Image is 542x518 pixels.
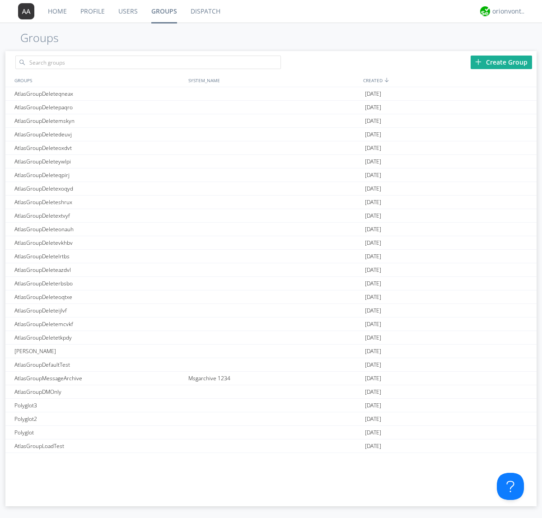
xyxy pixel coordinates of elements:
[365,236,381,250] span: [DATE]
[12,331,186,344] div: AtlasGroupDeletetkpdy
[365,209,381,223] span: [DATE]
[365,304,381,317] span: [DATE]
[365,412,381,426] span: [DATE]
[15,56,281,69] input: Search groups
[365,250,381,263] span: [DATE]
[365,331,381,345] span: [DATE]
[5,290,537,304] a: AtlasGroupDeleteoqtxe[DATE]
[365,168,381,182] span: [DATE]
[365,290,381,304] span: [DATE]
[365,128,381,141] span: [DATE]
[365,399,381,412] span: [DATE]
[5,196,537,209] a: AtlasGroupDeleteshrux[DATE]
[365,155,381,168] span: [DATE]
[365,101,381,114] span: [DATE]
[12,304,186,317] div: AtlasGroupDeleteijlvf
[5,101,537,114] a: AtlasGroupDeletepaqro[DATE]
[497,473,524,500] iframe: Toggle Customer Support
[12,168,186,182] div: AtlasGroupDeleteqpirj
[365,141,381,155] span: [DATE]
[5,155,537,168] a: AtlasGroupDeleteywlpi[DATE]
[12,290,186,303] div: AtlasGroupDeleteoqtxe
[12,358,186,371] div: AtlasGroupDefaultTest
[12,223,186,236] div: AtlasGroupDeleteonauh
[5,277,537,290] a: AtlasGroupDeleterbsbo[DATE]
[12,439,186,453] div: AtlasGroupLoadTest
[12,263,186,276] div: AtlasGroupDeleteazdvl
[5,168,537,182] a: AtlasGroupDeleteqpirj[DATE]
[12,426,186,439] div: Polyglot
[12,412,186,425] div: Polyglot2
[12,317,186,331] div: AtlasGroupDeletemcvkf
[5,426,537,439] a: Polyglot[DATE]
[365,196,381,209] span: [DATE]
[12,250,186,263] div: AtlasGroupDeletelrtbs
[365,277,381,290] span: [DATE]
[5,263,537,277] a: AtlasGroupDeleteazdvl[DATE]
[5,412,537,426] a: Polyglot2[DATE]
[365,263,381,277] span: [DATE]
[18,3,34,19] img: 373638.png
[5,304,537,317] a: AtlasGroupDeleteijlvf[DATE]
[12,236,186,249] div: AtlasGroupDeletevkhbv
[186,372,363,385] div: Msgarchive 1234
[5,114,537,128] a: AtlasGroupDeletemskyn[DATE]
[12,155,186,168] div: AtlasGroupDeleteywlpi
[5,209,537,223] a: AtlasGroupDeletextvyf[DATE]
[5,358,537,372] a: AtlasGroupDefaultTest[DATE]
[365,345,381,358] span: [DATE]
[365,223,381,236] span: [DATE]
[12,128,186,141] div: AtlasGroupDeletedeuvj
[12,399,186,412] div: Polyglot3
[365,358,381,372] span: [DATE]
[12,385,186,398] div: AtlasGroupDMOnly
[365,439,381,453] span: [DATE]
[5,182,537,196] a: AtlasGroupDeletexoqyd[DATE]
[5,128,537,141] a: AtlasGroupDeletedeuvj[DATE]
[365,385,381,399] span: [DATE]
[365,453,381,467] span: [DATE]
[5,453,537,467] a: AtlasGroupDispatchLarge[DATE]
[5,141,537,155] a: AtlasGroupDeleteoxdvt[DATE]
[365,426,381,439] span: [DATE]
[12,345,186,358] div: [PERSON_NAME]
[5,439,537,453] a: AtlasGroupLoadTest[DATE]
[12,453,186,466] div: AtlasGroupDispatchLarge
[5,372,537,385] a: AtlasGroupMessageArchiveMsgarchive 1234[DATE]
[5,236,537,250] a: AtlasGroupDeletevkhbv[DATE]
[12,74,184,87] div: GROUPS
[480,6,490,16] img: 29d36aed6fa347d5a1537e7736e6aa13
[12,101,186,114] div: AtlasGroupDeletepaqro
[5,87,537,101] a: AtlasGroupDeleteqneax[DATE]
[5,250,537,263] a: AtlasGroupDeletelrtbs[DATE]
[5,223,537,236] a: AtlasGroupDeleteonauh[DATE]
[365,114,381,128] span: [DATE]
[12,277,186,290] div: AtlasGroupDeleterbsbo
[361,74,537,87] div: CREATED
[365,372,381,385] span: [DATE]
[471,56,532,69] div: Create Group
[12,182,186,195] div: AtlasGroupDeletexoqyd
[186,74,361,87] div: SYSTEM_NAME
[12,141,186,154] div: AtlasGroupDeleteoxdvt
[5,385,537,399] a: AtlasGroupDMOnly[DATE]
[365,87,381,101] span: [DATE]
[12,87,186,100] div: AtlasGroupDeleteqneax
[5,399,537,412] a: Polyglot3[DATE]
[365,182,381,196] span: [DATE]
[12,114,186,127] div: AtlasGroupDeletemskyn
[475,59,481,65] img: plus.svg
[12,372,186,385] div: AtlasGroupMessageArchive
[365,317,381,331] span: [DATE]
[5,331,537,345] a: AtlasGroupDeletetkpdy[DATE]
[12,196,186,209] div: AtlasGroupDeleteshrux
[12,209,186,222] div: AtlasGroupDeletextvyf
[5,345,537,358] a: [PERSON_NAME][DATE]
[492,7,526,16] div: orionvontas+atlas+automation+org2
[5,317,537,331] a: AtlasGroupDeletemcvkf[DATE]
